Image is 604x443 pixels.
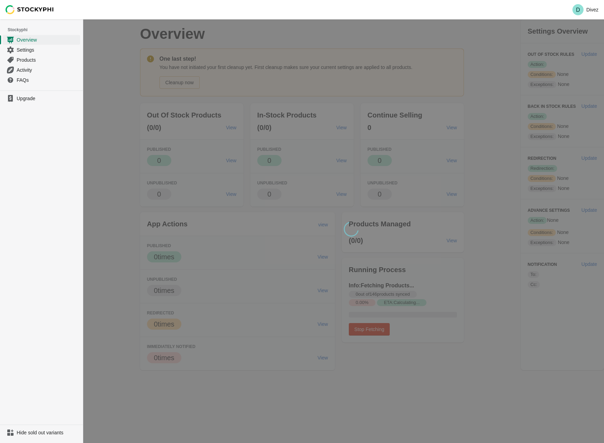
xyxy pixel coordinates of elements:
[3,35,80,45] a: Overview
[17,46,79,53] span: Settings
[3,55,80,65] a: Products
[8,26,83,33] span: Stockyphi
[17,95,79,102] span: Upgrade
[576,7,580,13] text: D
[3,428,80,437] a: Hide sold out variants
[3,94,80,103] a: Upgrade
[17,67,79,73] span: Activity
[570,3,601,17] button: Avatar with initials DDivez
[3,65,80,75] a: Activity
[17,429,79,436] span: Hide sold out variants
[3,45,80,55] a: Settings
[586,7,598,12] p: Divez
[17,36,79,43] span: Overview
[3,75,80,85] a: FAQs
[17,57,79,63] span: Products
[572,4,584,15] span: Avatar with initials D
[17,77,79,84] span: FAQs
[6,5,54,14] img: Stockyphi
